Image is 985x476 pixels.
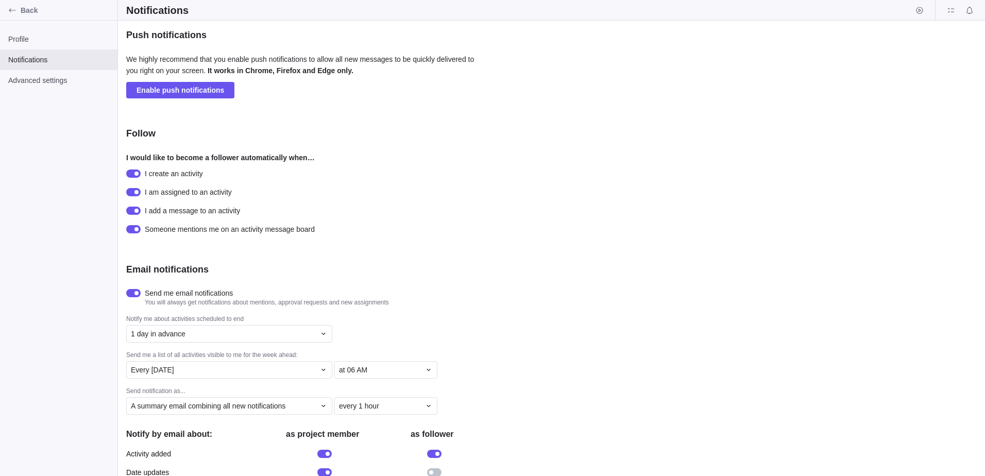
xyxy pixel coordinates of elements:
span: 1 day in advance [131,329,185,339]
span: Someone mentions me on an activity message board [145,224,315,234]
span: Notifications [962,3,977,18]
div: Notify me about activities scheduled to end [126,315,487,325]
h4: Notify by email about: [126,428,268,440]
div: Send notification as... [126,387,487,397]
span: Profile [8,34,109,44]
div: Send me a list of all activities visible to me for the week ahead: [126,351,487,361]
h2: Notifications [126,3,189,18]
span: at 06 AM [339,365,367,375]
p: We highly recommend that you enable push notifications to allow all new messages to be quickly de... [126,54,487,82]
span: A summary email combining all new notifications [131,401,285,411]
span: I am assigned to an activity [145,187,232,197]
h3: Follow [126,127,156,140]
p: I would like to become a follower automatically when… [126,152,487,168]
h4: as project member [268,428,377,440]
span: Send me email notifications [145,288,389,298]
span: Enable push notifications [137,84,224,96]
span: Notifications [8,55,109,65]
span: every 1 hour [339,401,379,411]
a: My assignments [944,8,958,16]
span: Activity added [126,449,268,459]
strong: It works in Chrome, Firefox and Edge only. [208,66,353,75]
span: Every Monday [131,365,174,375]
h4: as follower [377,428,487,440]
span: I add a message to an activity [145,206,240,216]
span: Back [21,5,113,15]
span: You will always get notifications about mentions, approval requests and new assignments [145,298,389,307]
span: Enable push notifications [126,82,234,98]
h3: Push notifications [126,29,207,41]
span: I create an activity [145,168,203,179]
span: My assignments [944,3,958,18]
span: Start timer [912,3,927,18]
span: Advanced settings [8,75,109,86]
a: Notifications [962,8,977,16]
h3: Email notifications [126,263,209,276]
